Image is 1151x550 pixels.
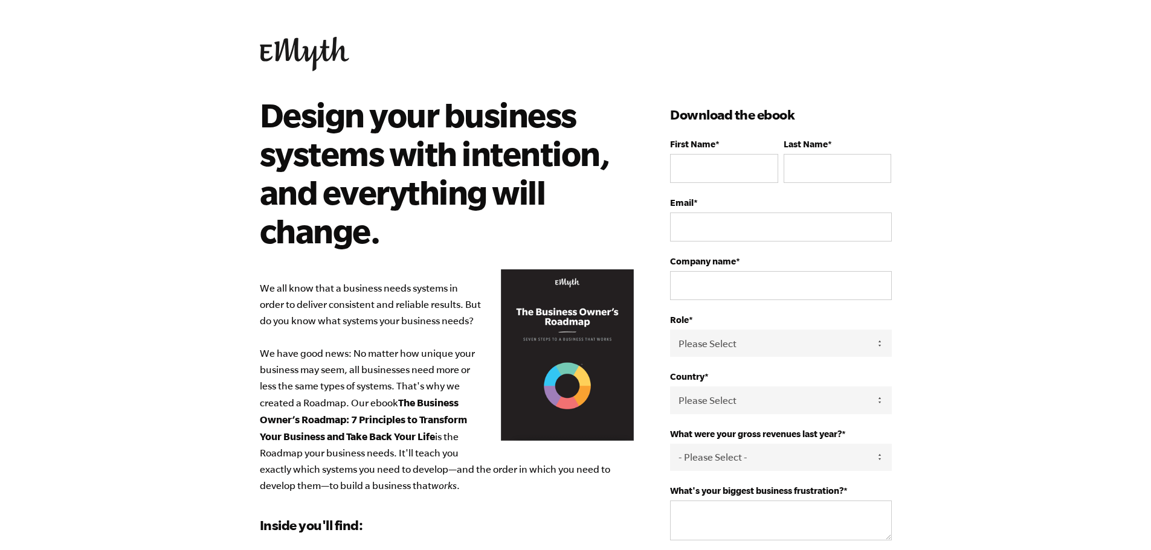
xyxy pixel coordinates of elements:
[670,315,689,325] span: Role
[670,485,843,496] span: What's your biggest business frustration?
[260,37,349,71] img: EMyth
[260,280,634,494] p: We all know that a business needs systems in order to deliver consistent and reliable results. Bu...
[670,429,842,439] span: What were your gross revenues last year?
[670,256,736,266] span: Company name
[260,95,617,250] h2: Design your business systems with intention, and everything will change.
[670,197,694,208] span: Email
[501,269,634,441] img: Business Owners Roadmap Cover
[260,397,467,442] b: The Business Owner’s Roadmap: 7 Principles to Transform Your Business and Take Back Your Life
[1091,492,1151,550] iframe: Chat Widget
[784,139,828,149] span: Last Name
[431,480,457,491] em: works
[670,139,715,149] span: First Name
[670,105,891,124] h3: Download the ebook
[670,371,704,382] span: Country
[260,516,634,535] h3: Inside you'll find:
